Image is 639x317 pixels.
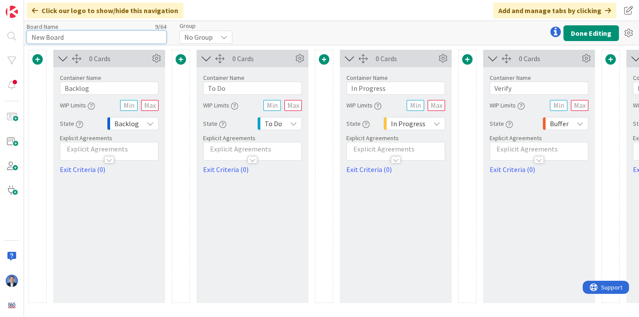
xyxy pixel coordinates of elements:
[493,3,616,18] div: Add and manage tabs by clicking
[346,97,381,113] div: WIP Limits
[265,117,282,130] span: To Do
[407,100,424,111] input: Min
[346,134,399,142] span: Explicit Agreements
[490,97,525,113] div: WIP Limits
[232,53,293,64] div: 0 Cards
[563,25,619,41] button: Done Editing
[6,6,18,18] img: Visit kanbanzone.com
[61,23,166,31] div: 9 / 64
[263,100,281,111] input: Min
[571,100,588,111] input: Max
[114,117,139,130] span: Backlog
[203,134,256,142] span: Explicit Agreements
[60,116,83,131] div: State
[490,82,588,95] input: Add container name...
[203,97,238,113] div: WIP Limits
[284,100,302,111] input: Max
[203,82,302,95] input: Add container name...
[6,275,18,287] img: DP
[346,74,388,82] label: Container Name
[27,23,59,31] label: Board Name
[27,3,183,18] div: Click our logo to show/hide this navigation
[346,116,370,131] div: State
[203,116,226,131] div: State
[203,74,245,82] label: Container Name
[490,164,588,175] a: Exit Criteria (0)
[60,82,159,95] input: Add container name...
[490,116,513,131] div: State
[120,100,138,111] input: Min
[18,1,40,12] span: Support
[60,74,101,82] label: Container Name
[184,31,213,43] span: No Group
[490,74,531,82] label: Container Name
[60,97,95,113] div: WIP Limits
[346,82,445,95] input: Add container name...
[60,134,112,142] span: Explicit Agreements
[391,117,425,130] span: In Progress
[141,100,159,111] input: Max
[519,53,580,64] div: 0 Cards
[203,164,302,175] a: Exit Criteria (0)
[550,100,567,111] input: Min
[6,299,18,311] img: avatar
[376,53,436,64] div: 0 Cards
[428,100,445,111] input: Max
[180,23,196,29] span: Group
[490,134,542,142] span: Explicit Agreements
[550,117,569,130] span: Buffer
[346,164,445,175] a: Exit Criteria (0)
[60,164,159,175] a: Exit Criteria (0)
[89,53,150,64] div: 0 Cards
